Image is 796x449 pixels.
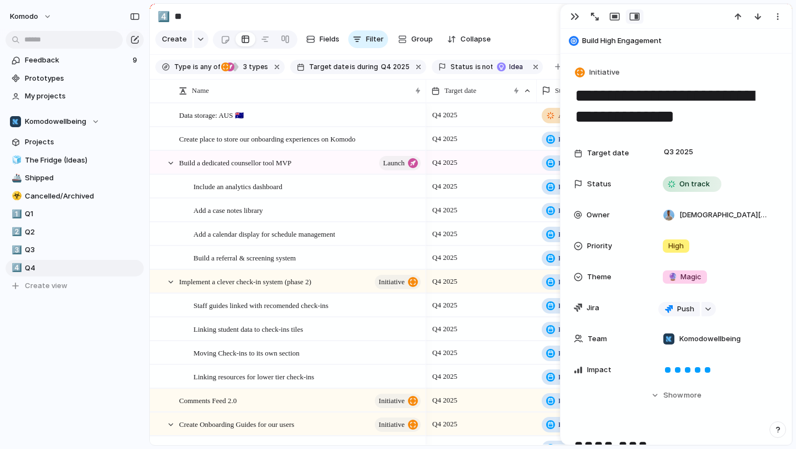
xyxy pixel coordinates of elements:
[221,61,270,73] button: 3 types
[558,253,582,264] span: Planned
[558,276,582,288] span: Planned
[192,85,209,96] span: Name
[679,179,710,190] span: On track
[12,226,19,238] div: 2️⃣
[366,34,384,45] span: Filter
[668,272,701,283] span: Magic
[6,242,144,258] a: 3️⃣Q3
[392,30,438,48] button: Group
[320,34,339,45] span: Fields
[430,156,460,169] span: Q4 2025
[451,62,473,72] span: Status
[240,62,249,71] span: 3
[179,108,244,121] span: Data storage: AUS 🇦🇺
[430,180,460,193] span: Q4 2025
[25,263,140,274] span: Q4
[6,260,144,276] a: 4️⃣Q4
[193,251,296,264] span: Build a referral & screening system
[179,394,237,406] span: Comments Feed 2.0
[430,203,460,217] span: Q4 2025
[677,304,694,315] span: Push
[155,8,172,25] button: 4️⃣
[10,244,21,255] button: 3️⃣
[558,324,582,335] span: Planned
[383,155,405,171] span: launch
[25,244,140,255] span: Q3
[430,132,460,145] span: Q4 2025
[582,35,787,46] span: Build High Engagement
[6,206,144,222] div: 1️⃣Q1
[679,333,741,344] span: Komodowellbeing
[558,205,582,216] span: Planned
[12,172,19,185] div: 🚢
[375,417,421,432] button: initiative
[133,55,139,66] span: 9
[587,272,611,283] span: Theme
[460,34,491,45] span: Collapse
[12,208,19,221] div: 1️⃣
[25,191,140,202] span: Cancelled/Archived
[430,346,460,359] span: Q4 2025
[349,61,380,73] button: isduring
[355,62,378,72] span: during
[565,32,787,50] button: Build High Engagement
[548,59,604,75] button: Add filter
[350,62,355,72] span: is
[574,385,778,405] button: Showmore
[193,322,303,335] span: Linking student data to check-ins tiles
[379,156,421,170] button: launch
[6,113,144,130] button: Komodowellbeing
[6,152,144,169] div: 🧊The Fridge (Ideas)
[12,190,19,202] div: ☣️
[10,208,21,220] button: 1️⃣
[10,191,21,202] button: ☣️
[348,30,388,48] button: Filter
[179,132,355,145] span: Create place to store our onboarding experiences on Komodo
[658,302,700,316] button: Push
[443,30,495,48] button: Collapse
[25,91,140,102] span: My projects
[555,85,573,96] span: Status
[444,85,476,96] span: Target date
[375,394,421,408] button: initiative
[25,137,140,148] span: Projects
[430,275,460,288] span: Q4 2025
[430,299,460,312] span: Q4 2025
[481,62,493,72] span: not
[684,390,701,401] span: more
[6,70,144,87] a: Prototypes
[668,272,677,281] span: 🔮
[6,52,144,69] a: Feedback9
[25,173,140,184] span: Shipped
[379,274,405,290] span: initiative
[193,370,314,383] span: Linking resources for lower tier check-ins
[309,62,349,72] span: Target date
[179,156,291,169] span: Build a dedicated counsellor tool MVP
[193,203,263,216] span: Add a case notes library
[25,55,129,66] span: Feedback
[558,229,582,240] span: Planned
[473,61,495,73] button: isnot
[155,30,192,48] button: Create
[475,62,481,72] span: is
[10,11,38,22] span: Komodo
[509,62,525,72] span: Idea
[587,241,612,252] span: Priority
[174,62,191,72] span: Type
[573,65,623,81] button: Initiative
[179,417,294,430] span: Create Onboarding Guides for our users
[25,116,86,127] span: Komodowellbeing
[158,9,170,24] div: 4️⃣
[558,372,582,383] span: Planned
[10,263,21,274] button: 4️⃣
[6,134,144,150] a: Projects
[381,62,410,72] span: Q4 2025
[193,62,198,72] span: is
[430,108,460,122] span: Q4 2025
[6,224,144,241] a: 2️⃣Q2
[198,62,220,72] span: any of
[558,134,582,145] span: Planned
[558,395,582,406] span: Planned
